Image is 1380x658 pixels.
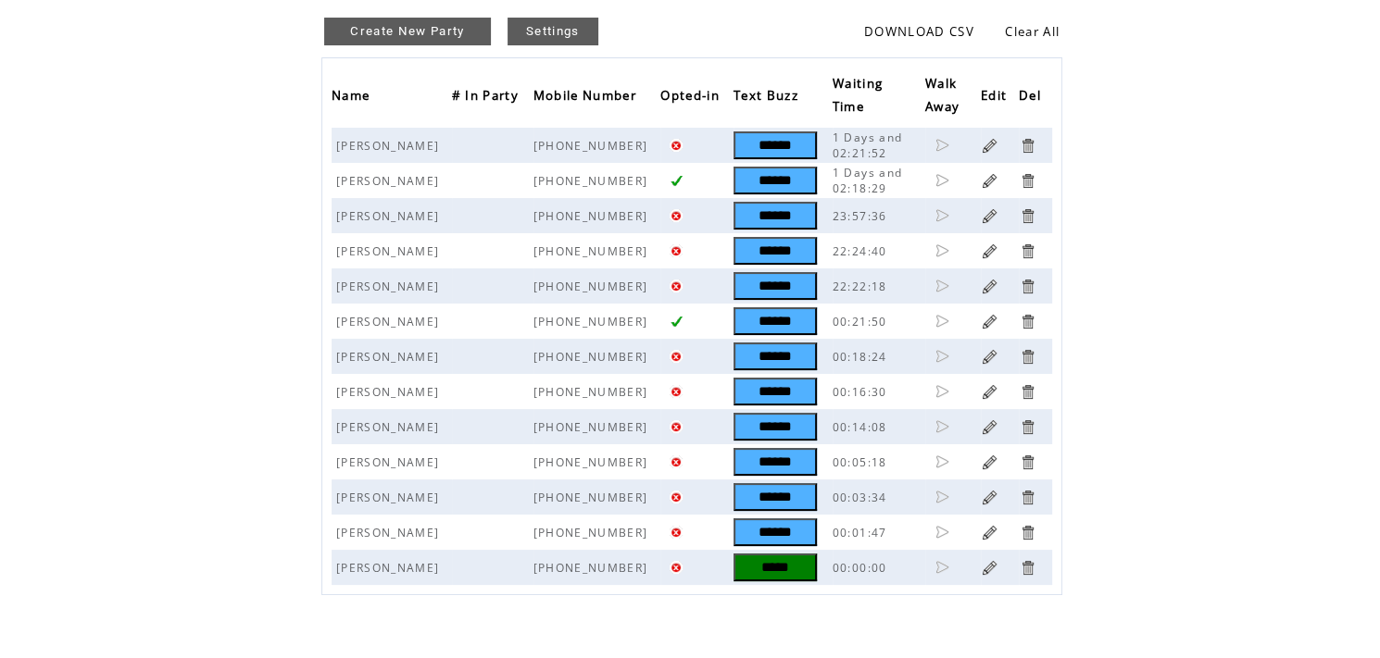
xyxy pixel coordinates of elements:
[981,278,998,295] a: Click to edit
[452,82,523,113] span: # In Party
[833,70,883,124] span: Waiting Time
[1019,524,1036,541] a: Click to delete
[336,314,444,329] span: [PERSON_NAME]
[864,23,974,40] a: DOWNLOAD CSV
[935,173,949,188] a: Click to set as walk away
[1019,383,1036,401] a: Click to delete
[833,525,892,540] span: 00:01:47
[935,454,949,469] a: Click to set as walk away
[1019,82,1046,113] span: Del
[981,453,998,471] a: Click to edit
[833,560,892,576] span: 00:00:00
[833,130,902,161] span: 1 Days and 02:21:52
[833,454,892,470] span: 00:05:18
[1019,348,1036,366] a: Click to delete
[660,82,724,113] span: Opted-in
[1019,313,1036,330] a: Click to delete
[1019,242,1036,260] a: Click to delete
[935,138,949,153] a: Click to set as walk away
[935,384,949,399] a: Click to set as walk away
[935,525,949,540] a: Click to set as walk away
[1005,23,1060,40] a: Clear All
[533,208,653,224] span: [PHONE_NUMBER]
[533,419,653,435] span: [PHONE_NUMBER]
[981,172,998,190] a: Click to edit
[533,82,641,113] span: Mobile Number
[935,349,949,364] a: Click to set as walk away
[508,18,598,45] a: Settings
[336,490,444,505] span: [PERSON_NAME]
[332,82,374,113] span: Name
[981,418,998,436] a: Click to edit
[833,165,902,196] span: 1 Days and 02:18:29
[533,454,653,470] span: [PHONE_NUMBER]
[336,454,444,470] span: [PERSON_NAME]
[734,82,803,113] span: Text Buzz
[833,490,892,505] span: 00:03:34
[981,348,998,366] a: Click to edit
[533,314,653,329] span: [PHONE_NUMBER]
[533,173,653,189] span: [PHONE_NUMBER]
[336,138,444,154] span: [PERSON_NAME]
[1019,489,1036,506] a: Click to delete
[336,279,444,294] span: [PERSON_NAME]
[981,524,998,541] a: Click to edit
[1019,418,1036,436] a: Click to delete
[935,419,949,434] a: Click to set as walk away
[981,383,998,401] a: Click to edit
[336,384,444,400] span: [PERSON_NAME]
[981,313,998,330] a: Click to edit
[533,490,653,505] span: [PHONE_NUMBER]
[533,525,653,540] span: [PHONE_NUMBER]
[1019,172,1036,190] a: Click to delete
[981,559,998,577] a: Click to edit
[935,243,949,258] a: Click to set as walk away
[935,208,949,223] a: Click to set as walk away
[833,419,892,435] span: 00:14:08
[833,384,892,400] span: 00:16:30
[533,279,653,294] span: [PHONE_NUMBER]
[533,384,653,400] span: [PHONE_NUMBER]
[1019,278,1036,295] a: Click to delete
[336,525,444,540] span: [PERSON_NAME]
[533,138,653,154] span: [PHONE_NUMBER]
[533,349,653,365] span: [PHONE_NUMBER]
[925,70,964,124] span: Walk Away
[324,18,491,45] a: Create New Party
[336,173,444,189] span: [PERSON_NAME]
[935,490,949,504] a: Click to set as walk away
[336,243,444,259] span: [PERSON_NAME]
[833,314,892,329] span: 00:21:50
[833,243,892,259] span: 22:24:40
[981,207,998,225] a: Click to edit
[981,242,998,260] a: Click to edit
[1019,137,1036,155] a: Click to delete
[981,137,998,155] a: Click to edit
[935,314,949,329] a: Click to set as walk away
[935,279,949,293] a: Click to set as walk away
[336,560,444,576] span: [PERSON_NAME]
[336,208,444,224] span: [PERSON_NAME]
[336,349,444,365] span: [PERSON_NAME]
[1019,559,1036,577] a: Click to delete
[935,560,949,575] a: Click to set as walk away
[981,82,1011,113] span: Edit
[1019,453,1036,471] a: Click to delete
[336,419,444,435] span: [PERSON_NAME]
[533,243,653,259] span: [PHONE_NUMBER]
[833,349,892,365] span: 00:18:24
[533,560,653,576] span: [PHONE_NUMBER]
[833,208,892,224] span: 23:57:36
[1019,207,1036,225] a: Click to delete
[981,489,998,506] a: Click to edit
[833,279,892,294] span: 22:22:18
